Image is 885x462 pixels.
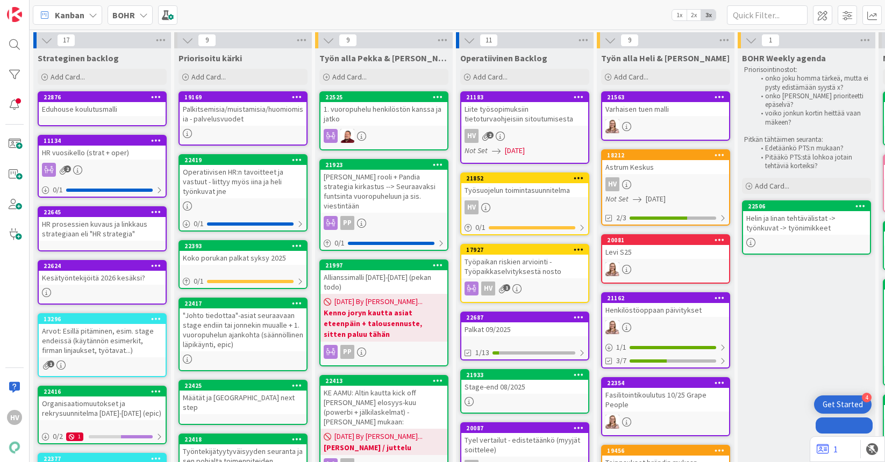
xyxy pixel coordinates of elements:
div: HV [461,200,588,214]
div: 11134 [39,136,166,146]
div: 20081Levi S25 [602,235,729,259]
div: 0/1 [180,275,306,288]
div: Fasilitointikoulutus 10/25 Grape People [602,388,729,412]
span: BOHR Weekly agenda [742,53,826,63]
div: 22419 [180,155,306,165]
span: 0 / 1 [334,237,345,249]
div: HV [602,177,729,191]
span: 9 [620,34,639,47]
div: Tyel vertailut - edistetäänkö (myyjät soittelee) [461,433,588,457]
div: 13296 [39,314,166,324]
span: 0 / 1 [475,222,486,233]
div: PP [320,345,447,359]
div: Liite työsopimuksiin tietoturvaohjeisiin sitoutumisesta [461,102,588,126]
div: HV [461,281,588,295]
span: 3x [701,10,716,20]
b: Kenno joryn kautta asiat eteenpäin + talousennuste, sitten paluu tähän [324,307,444,340]
span: 1 [47,360,54,367]
div: 22624 [39,261,166,271]
span: 3/7 [616,355,626,366]
div: 21162Henkilöstöoppaan päivitykset [602,293,729,317]
img: IH [605,119,619,133]
div: 22419Operatiivisen HR:n tavoitteet ja vastuut - liittyy myös iina ja heli työnkuvat jne [180,155,306,198]
div: HV [461,129,588,143]
div: 22418 [180,435,306,444]
div: 17927 [466,246,588,254]
span: Strateginen backlog [38,53,119,63]
span: [DATE] [646,193,666,205]
div: 22645HR prosessien kuvaus ja linkkaus strategiaan eli "HR strategia" [39,207,166,241]
div: 22645 [39,207,166,217]
div: 22525 [325,93,447,101]
a: 21563Varhaisen tuen malliIH [601,91,730,141]
li: voiko jonkun kortin heittää vaan mäkeen? [755,109,869,127]
a: 20081Levi S25IH [601,234,730,284]
div: 21563 [602,92,729,102]
div: Palkat 09/2025 [461,322,588,336]
div: KE AAMU: Altin kautta kick off [PERSON_NAME] elosyys-kuu (powerbi + jälkilaskelmat) - [PERSON_NAM... [320,386,447,429]
a: 13296Arvot: Esillä pitäminen, esim. stage endeissä (käytännön esimerkit, firman linjaukset, työta... [38,313,167,377]
div: PP [320,216,447,230]
div: 11134 [44,137,166,145]
div: 21997Allianssimalli [DATE]-[DATE] (pekan todo) [320,261,447,294]
a: 22419Operatiivisen HR:n tavoitteet ja vastuut - liittyy myös iina ja heli työnkuvat jne0/1 [179,154,308,232]
div: 22687Palkat 09/2025 [461,313,588,336]
div: IH [602,320,729,334]
span: 0 / 1 [194,218,204,229]
div: 21852 [461,174,588,183]
span: 2 [64,165,71,172]
div: HV [465,129,479,143]
a: 225251. vuoropuhelu henkilöstön kanssa ja jatkoJS [319,91,448,150]
div: 21162 [607,294,729,302]
a: 21923[PERSON_NAME] rooli + Pandia strategia kirkastus --> Seuraavaksi funtsinta vuoropuheluun ja ... [319,159,448,251]
div: 1/1 [602,341,729,354]
span: 1 [503,284,510,291]
span: 1 / 1 [616,342,626,353]
div: Operatiivisen HR:n tavoitteet ja vastuut - liittyy myös iina ja heli työnkuvat jne [180,165,306,198]
span: Add Card... [755,181,789,191]
div: Arvot: Esillä pitäminen, esim. stage endeissä (käytännön esimerkit, firman linjaukset, työtavat...) [39,324,166,357]
div: 0/1 [180,217,306,230]
div: 0/1 [39,183,166,197]
span: Työn alla Pekka & Juhani [319,53,448,63]
div: HV [465,200,479,214]
div: 22425 [180,381,306,391]
div: 21563 [607,93,729,101]
span: 0 / 1 [194,276,204,287]
div: 22393 [180,241,306,251]
div: 18212 [607,151,729,159]
li: onko [PERSON_NAME] prioriteetti epäselvä? [755,92,869,110]
div: 22416 [44,388,166,395]
div: 225251. vuoropuhelu henkilöstön kanssa ja jatko [320,92,447,126]
div: 1. vuoropuhelu henkilöstön kanssa ja jatko [320,102,447,126]
b: BOHR [112,10,135,20]
div: 19169Palkitsemisia/muistamisia/huomiomisia - palvelusvuodet [180,92,306,126]
div: Koko porukan palkat syksy 2025 [180,251,306,265]
div: 22416 [39,387,166,396]
div: IH [602,262,729,276]
div: Henkilöstöoppaan päivitykset [602,303,729,317]
div: 21852 [466,175,588,182]
img: JS [340,129,354,143]
div: 21997 [325,262,447,269]
span: Priorisoitu kärki [179,53,242,63]
div: 0/1 [320,236,447,250]
div: 19456 [602,446,729,456]
div: 22393Koko porukan palkat syksy 2025 [180,241,306,265]
div: 22413 [325,377,447,385]
li: Edetäänkö PTS:n mukaan? [755,144,869,153]
a: 22417"Johto tiedottaa"-asiat seuraavaan stage endiin tai jonnekin muualle + 1. vuoropuhelun ajank... [179,298,308,371]
li: onko joku homma tärkeä, mutta ei pysty edistämään syystä x? [755,74,869,92]
div: 22506Helin ja Iinan tehtävälistat -> työnkuvat -> työnimikkeet [743,201,870,235]
div: 22413 [320,376,447,386]
div: HR prosessien kuvaus ja linkkaus strategiaan eli "HR strategia" [39,217,166,241]
div: 21923 [325,161,447,169]
div: 21923[PERSON_NAME] rooli + Pandia strategia kirkastus --> Seuraavaksi funtsinta vuoropuheluun ja ... [320,160,447,213]
div: 22393 [184,242,306,250]
div: 18212Astrum Keskus [602,150,729,174]
img: Visit kanbanzone.com [7,7,22,22]
div: Varhaisen tuen malli [602,102,729,116]
div: 21183Liite työsopimuksiin tietoturvaohjeisiin sitoutumisesta [461,92,588,126]
span: Add Card... [614,72,648,82]
div: 22419 [184,156,306,164]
